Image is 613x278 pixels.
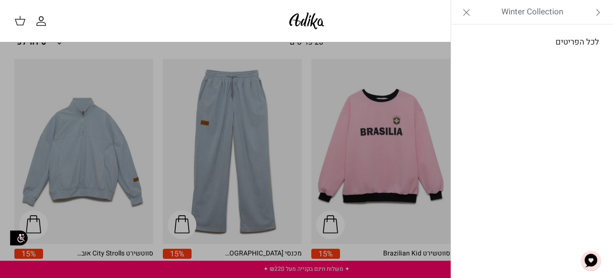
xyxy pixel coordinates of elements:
a: לכל הפריטים [456,30,609,54]
a: החשבון שלי [35,15,51,27]
img: Adika IL [286,10,327,32]
img: accessibility_icon02.svg [7,226,31,250]
button: צ'אט [577,246,605,275]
